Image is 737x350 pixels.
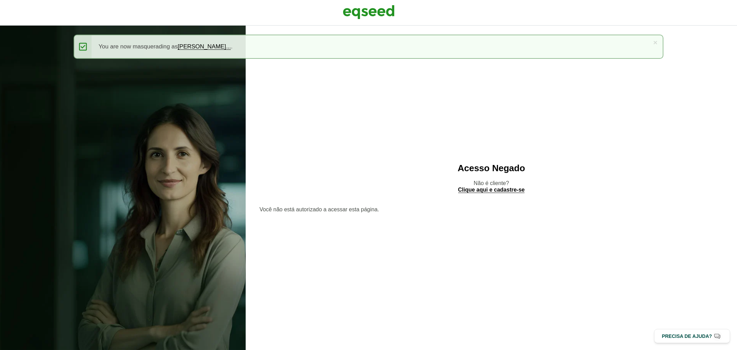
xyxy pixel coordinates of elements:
[259,163,723,173] h2: Acesso Negado
[343,3,395,21] img: EqSeed Logo
[458,187,525,193] a: Clique aqui e cadastre-se
[259,207,723,212] section: Você não está autorizado a acessar esta página.
[178,44,231,50] a: [PERSON_NAME]...
[259,180,723,193] p: Não é cliente?
[74,35,663,59] div: You are now masquerading as .
[653,39,657,46] a: ×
